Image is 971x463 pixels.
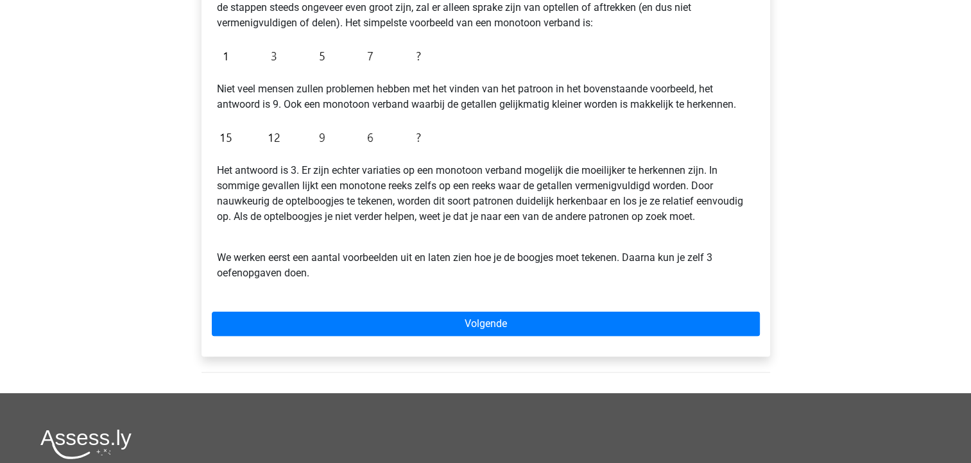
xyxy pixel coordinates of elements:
img: Figure sequences Example 1.png [217,41,427,71]
p: Het antwoord is 3. Er zijn echter variaties op een monotoon verband mogelijk die moeilijker te he... [217,163,755,224]
a: Volgende [212,312,760,336]
p: Niet veel mensen zullen problemen hebben met het vinden van het patroon in het bovenstaande voorb... [217,81,755,112]
img: Figure sequences Example 2.png [217,122,427,153]
p: We werken eerst een aantal voorbeelden uit en laten zien hoe je de boogjes moet tekenen. Daarna k... [217,235,755,281]
img: Assessly logo [40,429,132,459]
